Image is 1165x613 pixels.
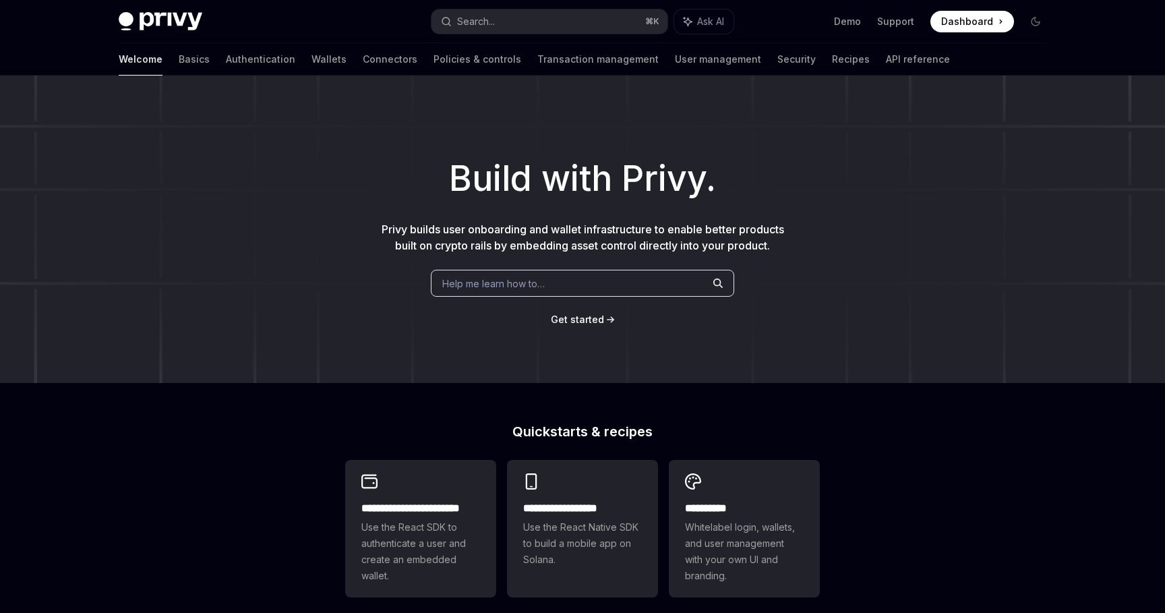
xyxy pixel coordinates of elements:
[226,43,295,76] a: Authentication
[886,43,950,76] a: API reference
[119,12,202,31] img: dark logo
[523,519,642,568] span: Use the React Native SDK to build a mobile app on Solana.
[645,16,659,27] span: ⌘ K
[697,15,724,28] span: Ask AI
[507,460,658,597] a: **** **** **** ***Use the React Native SDK to build a mobile app on Solana.
[431,9,667,34] button: Search...⌘K
[382,223,784,252] span: Privy builds user onboarding and wallet infrastructure to enable better products built on crypto ...
[551,313,604,326] a: Get started
[119,43,162,76] a: Welcome
[179,43,210,76] a: Basics
[832,43,870,76] a: Recipes
[675,43,761,76] a: User management
[877,15,914,28] a: Support
[363,43,417,76] a: Connectors
[345,425,820,438] h2: Quickstarts & recipes
[457,13,495,30] div: Search...
[930,11,1014,32] a: Dashboard
[22,152,1143,205] h1: Build with Privy.
[434,43,521,76] a: Policies & controls
[941,15,993,28] span: Dashboard
[777,43,816,76] a: Security
[669,460,820,597] a: **** *****Whitelabel login, wallets, and user management with your own UI and branding.
[537,43,659,76] a: Transaction management
[674,9,734,34] button: Ask AI
[685,519,804,584] span: Whitelabel login, wallets, and user management with your own UI and branding.
[551,314,604,325] span: Get started
[361,519,480,584] span: Use the React SDK to authenticate a user and create an embedded wallet.
[442,276,545,291] span: Help me learn how to…
[834,15,861,28] a: Demo
[311,43,347,76] a: Wallets
[1025,11,1046,32] button: Toggle dark mode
